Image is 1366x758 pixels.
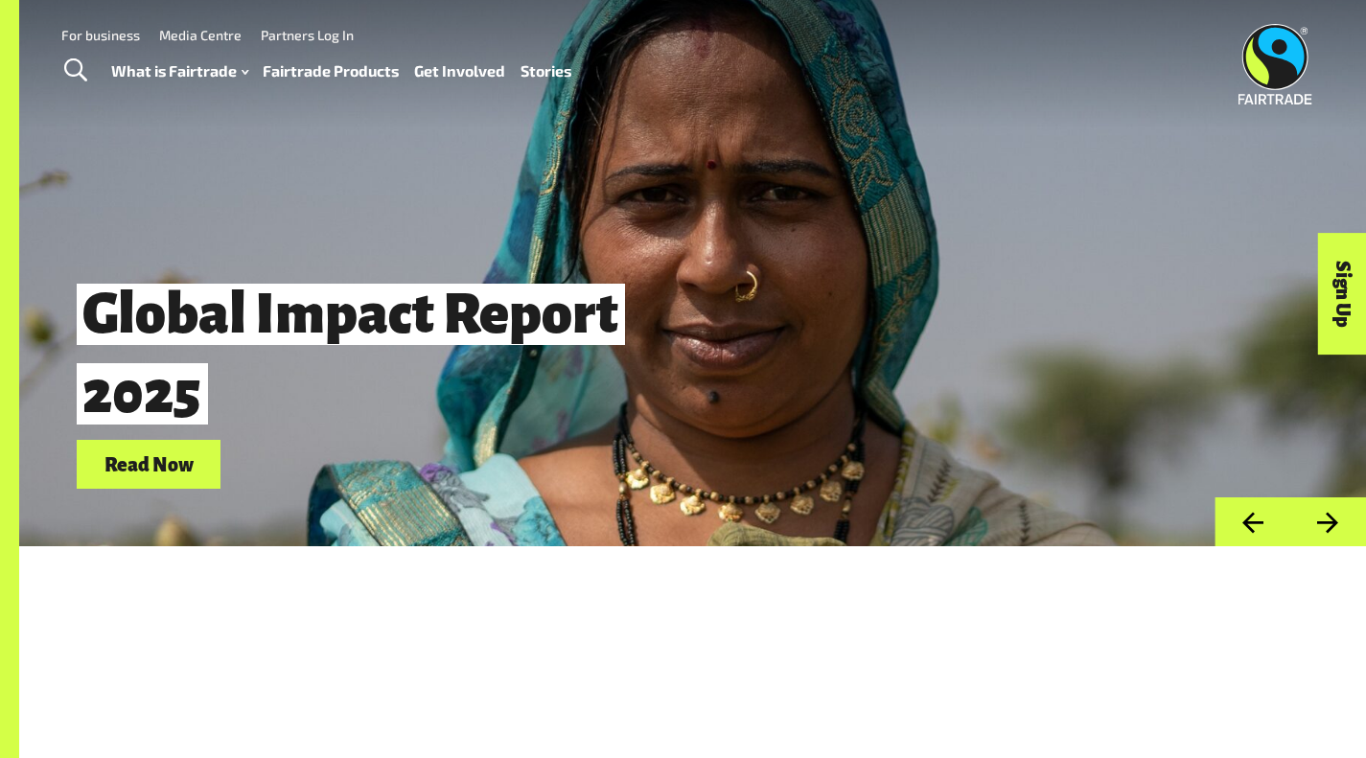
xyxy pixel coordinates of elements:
a: What is Fairtrade [111,57,248,85]
span: Global Impact Report 2025 [77,284,625,425]
a: Media Centre [159,27,242,43]
a: Stories [521,57,571,85]
img: Fairtrade Australia New Zealand logo [1239,24,1312,104]
a: For business [61,27,140,43]
a: Fairtrade Products [263,57,399,85]
a: Toggle Search [52,47,99,95]
button: Next [1290,497,1366,546]
a: Get Involved [414,57,505,85]
button: Previous [1215,497,1290,546]
a: Partners Log In [261,27,354,43]
a: Read Now [77,440,220,489]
